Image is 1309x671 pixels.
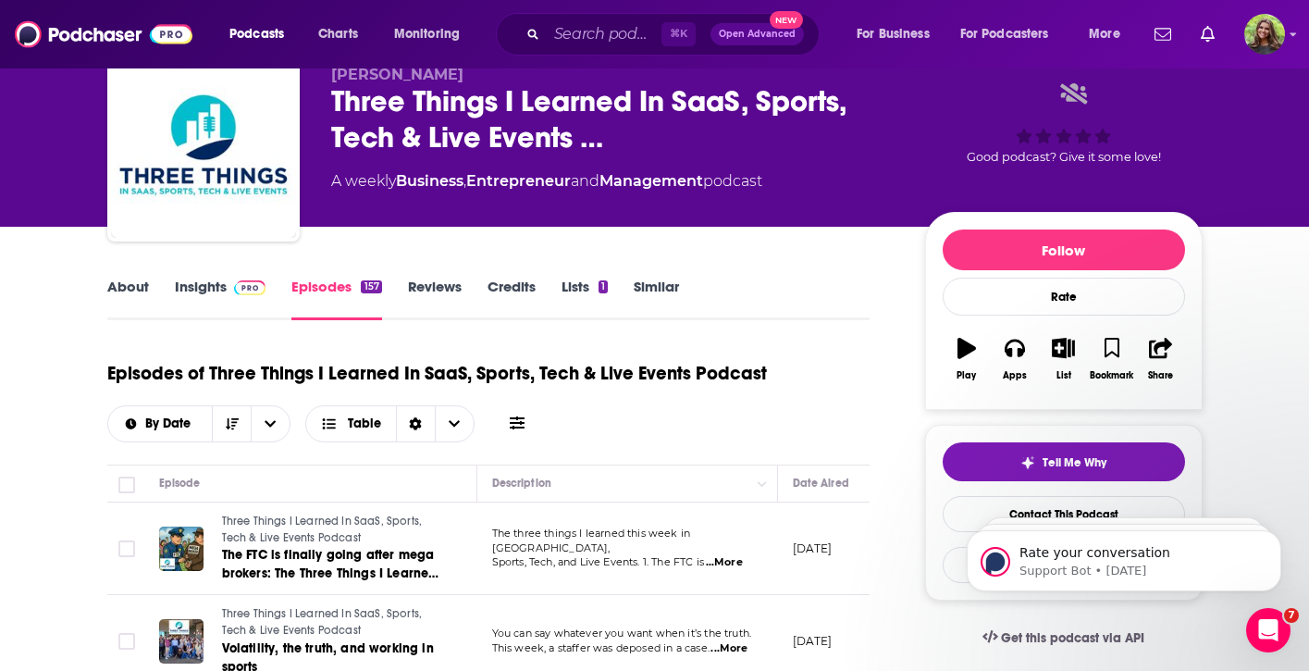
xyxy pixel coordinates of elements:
div: Sort Direction [396,406,435,441]
span: [PERSON_NAME] [331,66,463,83]
span: Charts [318,21,358,47]
p: [DATE] [793,541,833,556]
img: User Profile [1244,14,1285,55]
div: Share [1148,370,1173,381]
button: tell me why sparkleTell Me Why [943,442,1185,481]
iframe: Intercom live chat [1246,608,1290,652]
button: open menu [251,406,290,441]
div: Apps [1003,370,1027,381]
a: InsightsPodchaser Pro [175,278,266,320]
button: Show profile menu [1244,14,1285,55]
a: About [107,278,149,320]
a: Show notifications dropdown [1147,19,1179,50]
span: and [571,172,599,190]
span: Toggle select row [118,633,135,650]
span: New [770,11,803,29]
input: Search podcasts, credits, & more... [547,19,661,49]
div: List [1056,370,1071,381]
button: open menu [1076,19,1143,49]
p: [DATE] [793,633,833,649]
div: Description [492,472,551,494]
button: open menu [948,19,1076,49]
button: open menu [381,19,484,49]
img: Three Things I Learned In SaaS, Sports, Tech & Live Events Podcast [111,53,296,238]
a: The FTC is finally going after mega brokers: The Three Things I Learned In SaaS, Sports, Tech, & ... [222,546,444,583]
span: , [463,172,466,190]
button: Sort Direction [212,406,251,441]
button: Play [943,326,991,392]
button: open menu [844,19,953,49]
span: This week, a staffer was deposed in a case. [492,641,710,654]
div: Bookmark [1090,370,1133,381]
span: Logged in as reagan34226 [1244,14,1285,55]
span: ...More [710,641,747,656]
a: Get this podcast via API [968,615,1160,661]
button: Apps [991,326,1039,392]
span: The three things I learned this week in [GEOGRAPHIC_DATA], [492,527,691,554]
div: 157 [361,280,381,293]
div: Date Aired [793,472,849,494]
a: Business [396,172,463,190]
button: open menu [216,19,308,49]
span: ...More [706,555,743,570]
button: Share [1136,326,1184,392]
span: You can say whatever you want when it’s the truth. [492,627,752,640]
a: Similar [634,278,679,320]
div: Episode [159,472,201,494]
span: 7 [1284,608,1299,623]
span: Tell Me Why [1043,455,1106,470]
div: Good podcast? Give it some love! [925,66,1203,180]
span: More [1089,21,1120,47]
a: Show notifications dropdown [1193,19,1222,50]
img: Podchaser Pro [234,280,266,295]
a: Episodes157 [291,278,381,320]
a: Three Things I Learned In SaaS, Sports, Tech & Live Events Podcast [222,606,444,639]
button: Open AdvancedNew [710,23,804,45]
span: Table [348,417,381,430]
div: A weekly podcast [331,170,762,193]
button: Follow [943,230,1185,270]
div: 1 [599,280,608,293]
span: Good podcast? Give it some love! [967,150,1161,164]
span: For Podcasters [960,21,1049,47]
h2: Choose List sort [107,405,291,442]
span: ⌘ K [661,22,696,46]
a: Entrepreneur [466,172,571,190]
a: Management [599,172,703,190]
span: Toggle select row [118,541,135,557]
span: Get this podcast via API [1001,630,1144,646]
span: Sports, Tech, and Live Events. 1. The FTC is [492,555,705,568]
a: Lists1 [562,278,608,320]
span: Three Things I Learned In SaaS, Sports, Tech & Live Events Podcast [222,515,423,544]
span: The FTC is finally going after mega brokers: The Three Things I Learned In SaaS, Sports, Tech, & ... [222,547,439,600]
iframe: Intercom notifications message [939,491,1309,621]
button: List [1039,326,1087,392]
a: Three Things I Learned In SaaS, Sports, Tech & Live Events Podcast [222,514,444,546]
button: Bookmark [1088,326,1136,392]
h1: Episodes of Three Things I Learned In SaaS, Sports, Tech & Live Events Podcast [107,362,767,385]
div: Play [957,370,976,381]
div: Rate [943,278,1185,316]
button: Choose View [305,405,475,442]
div: Search podcasts, credits, & more... [513,13,837,56]
a: Charts [306,19,369,49]
span: By Date [145,417,197,430]
span: Open Advanced [719,30,796,39]
span: For Business [857,21,930,47]
a: Credits [488,278,536,320]
button: open menu [108,417,213,430]
span: Podcasts [229,21,284,47]
span: Three Things I Learned In SaaS, Sports, Tech & Live Events Podcast [222,607,423,637]
button: Column Actions [751,473,773,495]
img: tell me why sparkle [1020,455,1035,470]
span: Monitoring [394,21,460,47]
a: Reviews [408,278,462,320]
img: Podchaser - Follow, Share and Rate Podcasts [15,17,192,52]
